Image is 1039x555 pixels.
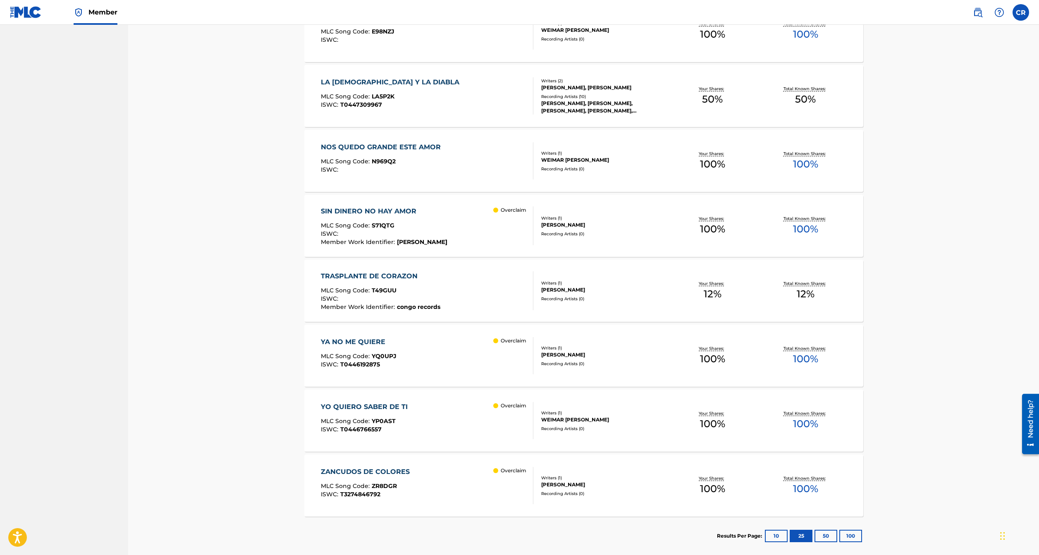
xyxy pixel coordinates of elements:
span: T0447309967 [340,101,382,108]
p: Overclaim [501,337,526,344]
p: Your Shares: [699,280,726,287]
span: YQ0UPJ [372,352,396,360]
div: LA [DEMOGRAPHIC_DATA] Y LA DIABLA [321,77,463,87]
span: 100 % [793,27,818,42]
div: [PERSON_NAME], [PERSON_NAME], [PERSON_NAME], [PERSON_NAME], [PERSON_NAME] [541,100,666,115]
span: 100 % [700,481,725,496]
span: ISWC : [321,230,340,237]
span: MLC Song Code : [321,287,372,294]
button: 100 [839,530,862,542]
div: Writers ( 1 ) [541,475,666,481]
div: WEIMAR [PERSON_NAME] [541,26,666,34]
div: Writers ( 1 ) [541,410,666,416]
span: YP0AST [372,417,396,425]
div: Widget de chat [998,515,1039,555]
span: 100 % [793,157,818,172]
span: 100 % [793,416,818,431]
p: Overclaim [501,467,526,474]
img: help [994,7,1004,17]
span: T3274846792 [340,490,380,498]
span: 100 % [700,157,725,172]
a: YA NO ME QUIEREMLC Song Code:YQ0UPJISWC:T0446192875 OverclaimWriters (1)[PERSON_NAME]Recording Ar... [304,325,863,387]
img: search [973,7,983,17]
a: NOS QUEDO GRANDE ESTE AMORMLC Song Code:N969Q2ISWC:Writers (1)WEIMAR [PERSON_NAME]Recording Artis... [304,130,863,192]
button: 25 [790,530,812,542]
div: Writers ( 1 ) [541,150,666,156]
span: Member [88,7,117,17]
div: [PERSON_NAME] [541,286,666,294]
span: ISWC : [321,166,340,173]
button: 50 [814,530,837,542]
span: 100 % [793,352,818,366]
div: YO QUIERO SABER DE TI [321,402,412,412]
span: congo records [397,303,440,311]
img: MLC Logo [10,6,42,18]
div: Recording Artists ( 0 ) [541,166,666,172]
span: 100 % [793,222,818,237]
p: Total Known Shares: [783,86,828,92]
span: MLC Song Code : [321,352,372,360]
div: Recording Artists ( 0 ) [541,36,666,42]
div: Recording Artists ( 0 ) [541,361,666,367]
div: Recording Artists ( 10 ) [541,93,666,100]
span: ISWC : [321,295,340,302]
a: YO QUIERO SABER DE TIMLC Song Code:YP0ASTISWC:T0446766557 OverclaimWriters (1)WEIMAR [PERSON_NAME... [304,390,863,452]
a: LA [DEMOGRAPHIC_DATA] Y LA DIABLAMLC Song Code:LA5P2KISWC:T0447309967Writers (2)[PERSON_NAME], [P... [304,65,863,127]
div: [PERSON_NAME] [541,351,666,359]
iframe: Resource Center [1016,390,1039,457]
a: ZANCUDOS DE COLORESMLC Song Code:ZR8DGRISWC:T3274846792 OverclaimWriters (1)[PERSON_NAME]Recordin... [304,455,863,517]
div: Recording Artists ( 0 ) [541,426,666,432]
p: Total Known Shares: [783,410,828,416]
span: ISWC : [321,426,340,433]
div: SIN DINERO NO HAY AMOR [321,206,447,216]
span: ISWC : [321,361,340,368]
div: Help [991,4,1008,21]
button: 10 [765,530,788,542]
div: Recording Artists ( 0 ) [541,231,666,237]
p: Your Shares: [699,345,726,352]
p: Your Shares: [699,151,726,157]
span: LA5P2K [372,93,394,100]
span: 50 % [795,92,816,107]
div: Arrastrar [1000,524,1005,548]
span: MLC Song Code : [321,222,372,229]
div: WEIMAR [PERSON_NAME] [541,416,666,423]
span: T49GUU [372,287,396,294]
img: Top Rightsholder [74,7,84,17]
a: SIN DINERO NO HAY AMORMLC Song Code:S71QTGISWC:Member Work Identifier:[PERSON_NAME] OverclaimWrit... [304,195,863,257]
div: Writers ( 1 ) [541,345,666,351]
span: MLC Song Code : [321,482,372,490]
span: [PERSON_NAME] [397,238,447,246]
span: ISWC : [321,490,340,498]
span: MLC Song Code : [321,28,372,35]
span: S71QTG [372,222,394,229]
p: Total Known Shares: [783,151,828,157]
span: E98NZJ [372,28,394,35]
div: ZANCUDOS DE COLORES [321,467,414,477]
span: 100 % [700,352,725,366]
span: MLC Song Code : [321,417,372,425]
iframe: Chat Widget [998,515,1039,555]
p: Your Shares: [699,475,726,481]
p: Your Shares: [699,410,726,416]
div: [PERSON_NAME] [541,481,666,488]
div: [PERSON_NAME], [PERSON_NAME] [541,84,666,91]
div: TRASPLANTE DE CORAZON [321,271,440,281]
div: Writers ( 2 ) [541,78,666,84]
div: Recording Artists ( 0 ) [541,490,666,497]
p: Overclaim [501,402,526,409]
a: TRASPLANTE DE CORAZONMLC Song Code:T49GUUISWC:Member Work Identifier:congo recordsWriters (1)[PER... [304,260,863,322]
div: Writers ( 1 ) [541,215,666,221]
span: 100 % [700,222,725,237]
div: NOS QUEDO GRANDE ESTE AMOR [321,142,445,152]
p: Total Known Shares: [783,215,828,222]
p: Total Known Shares: [783,280,828,287]
span: N969Q2 [372,158,396,165]
span: MLC Song Code : [321,93,372,100]
span: Member Work Identifier : [321,238,397,246]
span: 100 % [793,481,818,496]
p: Total Known Shares: [783,475,828,481]
span: MLC Song Code : [321,158,372,165]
